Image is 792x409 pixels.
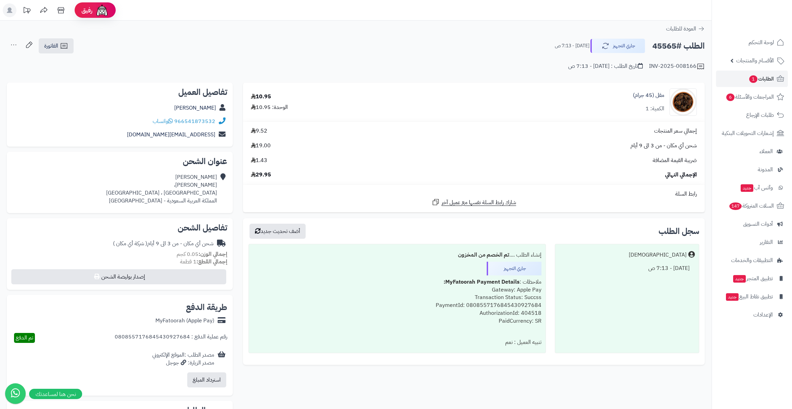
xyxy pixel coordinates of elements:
a: التقارير [716,234,788,250]
div: [DEMOGRAPHIC_DATA] [629,251,687,259]
span: جديد [741,184,753,192]
span: الإعدادات [753,310,773,320]
span: إجمالي سعر المنتجات [654,127,697,135]
span: التقارير [760,237,773,247]
h2: عنوان الشحن [12,157,227,165]
a: طلبات الإرجاع [716,107,788,123]
span: المدونة [758,165,773,174]
span: التطبيقات والخدمات [731,256,773,265]
div: 10.95 [251,93,271,101]
a: وآتس آبجديد [716,179,788,196]
a: الطلبات1 [716,71,788,87]
div: تنبيه العميل : نعم [253,336,541,349]
span: الإجمالي النهائي [665,171,697,179]
span: إشعارات التحويلات البنكية [722,128,774,138]
div: إنشاء الطلب .... [253,248,541,262]
span: لوحة التحكم [749,38,774,47]
div: [PERSON_NAME] [PERSON_NAME]، [GEOGRAPHIC_DATA] ، [GEOGRAPHIC_DATA] المملكة العربية السعودية - [GE... [106,173,217,204]
div: رابط السلة [246,190,702,198]
span: وآتس آب [740,183,773,193]
div: مصدر الزيارة: جوجل [152,359,214,367]
a: المدونة [716,161,788,178]
a: العودة للطلبات [666,25,705,33]
img: 1693553829-Guggul-90x90.jpg [670,88,697,116]
h2: تفاصيل العميل [12,88,227,96]
span: 6 [726,94,734,101]
div: جاري التجهيز [487,262,541,275]
a: التطبيقات والخدمات [716,252,788,269]
span: العملاء [759,147,773,156]
button: أضف تحديث جديد [250,224,306,239]
span: العودة للطلبات [666,25,696,33]
span: تطبيق المتجر [732,274,773,283]
span: تطبيق نقاط البيع [725,292,773,301]
div: [DATE] - 7:13 ص [559,262,695,275]
span: الفاتورة [44,42,58,50]
span: شحن أي مكان - من 3 الى 9 أيام [630,142,697,150]
div: رقم عملية الدفع : 0808557176845430927684 [115,333,227,343]
div: شحن أي مكان - من 3 الى 9 أيام [113,240,214,248]
a: [EMAIL_ADDRESS][DOMAIN_NAME] [127,131,215,139]
a: السلات المتروكة147 [716,198,788,214]
a: تحديثات المنصة [18,3,35,19]
span: طلبات الإرجاع [746,110,774,120]
span: 19.00 [251,142,271,150]
img: ai-face.png [95,3,109,17]
div: مصدر الطلب :الموقع الإلكتروني [152,351,214,367]
a: الإعدادات [716,307,788,323]
span: ضريبة القيمة المضافة [653,157,697,164]
a: العملاء [716,143,788,160]
div: الوحدة: 10.95 [251,103,288,111]
a: شارك رابط السلة نفسها مع عميل آخر [432,198,516,207]
span: رفيق [81,6,92,14]
button: جاري التجهيز [590,39,645,53]
a: أدوات التسويق [716,216,788,232]
a: تطبيق نقاط البيعجديد [716,288,788,305]
h3: سجل الطلب [659,227,699,235]
span: جديد [726,293,739,301]
a: تطبيق المتجرجديد [716,270,788,287]
span: 29.95 [251,171,271,179]
span: 9.52 [251,127,267,135]
b: MyFatoorah Payment Details: [444,278,520,286]
a: واتساب [153,117,173,125]
small: 0.05 كجم [177,250,227,258]
small: 1 قطعة [180,258,227,266]
h2: تفاصيل الشحن [12,224,227,232]
span: الأقسام والمنتجات [736,56,774,65]
div: الكمية: 1 [646,105,664,113]
div: MyFatoorah (Apple Pay) [155,317,214,325]
small: [DATE] - 7:13 ص [555,42,589,49]
h2: طريقة الدفع [186,303,227,311]
b: تم الخصم من المخزون [458,251,509,259]
div: تاريخ الطلب : [DATE] - 7:13 ص [568,62,643,70]
a: 966541873532 [174,117,215,125]
a: إشعارات التحويلات البنكية [716,125,788,141]
span: شارك رابط السلة نفسها مع عميل آخر [442,199,516,207]
span: 1 [749,75,757,83]
span: السلات المتروكة [729,201,774,211]
span: أدوات التسويق [743,219,773,229]
a: [PERSON_NAME] [174,104,216,112]
span: المراجعات والأسئلة [726,92,774,102]
span: تم الدفع [16,334,33,342]
div: INV-2025-008166 [649,62,705,71]
div: ملاحظات : Gateway: Apple Pay Transaction Status: Succss PaymentId: 0808557176845430927684 Authori... [253,275,541,336]
button: استرداد المبلغ [187,372,226,387]
strong: إجمالي الوزن: [199,250,227,258]
a: مقل (45 جرام) [633,91,664,99]
a: لوحة التحكم [716,34,788,51]
a: المراجعات والأسئلة6 [716,89,788,105]
h2: الطلب #45565 [652,39,705,53]
button: إصدار بوليصة الشحن [11,269,226,284]
span: الطلبات [749,74,774,84]
span: ( شركة أي مكان ) [113,239,147,248]
a: الفاتورة [39,38,74,53]
strong: إجمالي القطع: [196,258,227,266]
span: 147 [729,202,742,210]
span: جديد [733,275,746,283]
span: 1.43 [251,157,267,164]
